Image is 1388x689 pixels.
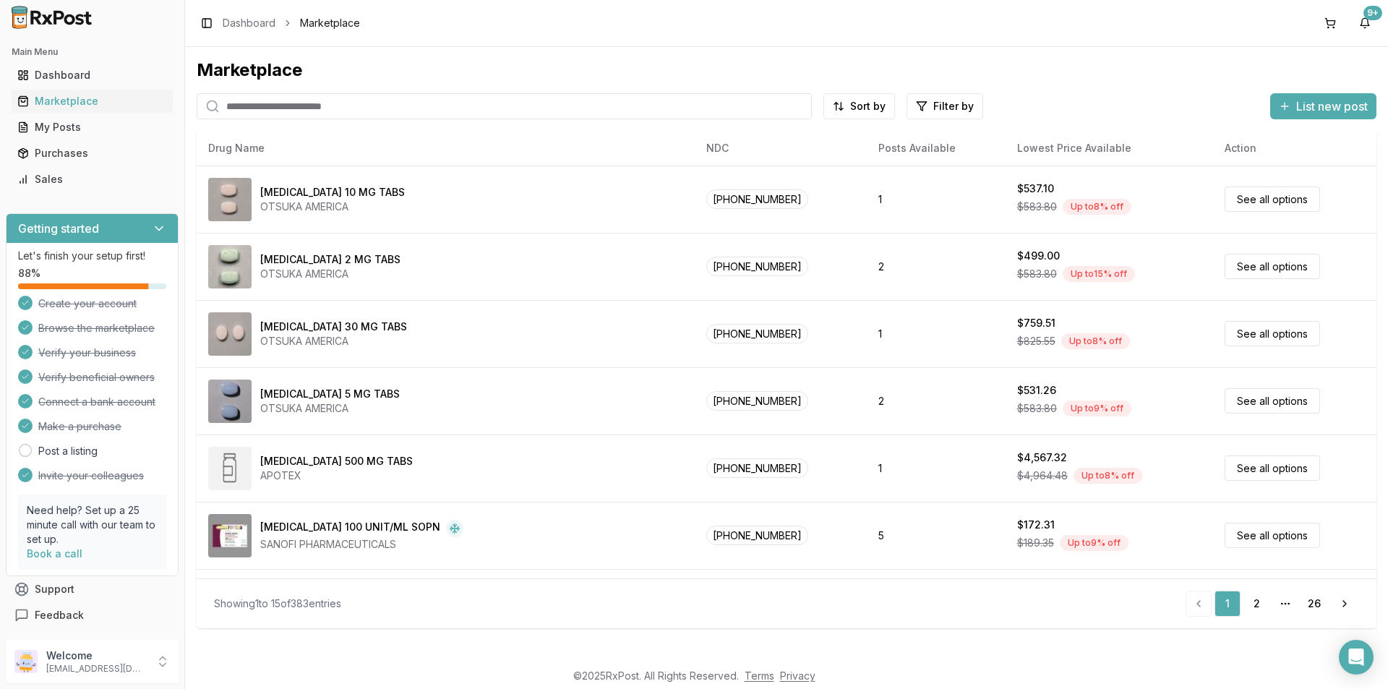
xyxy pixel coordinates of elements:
span: Verify beneficial owners [38,370,155,385]
span: Connect a bank account [38,395,155,409]
th: Drug Name [197,131,695,166]
span: Make a purchase [38,419,121,434]
button: Support [6,576,179,602]
button: My Posts [6,116,179,139]
span: [PHONE_NUMBER] [706,189,808,209]
span: 88 % [18,266,40,281]
img: User avatar [14,650,38,673]
span: Create your account [38,296,137,311]
div: Showing 1 to 15 of 383 entries [214,596,341,611]
a: Dashboard [12,62,173,88]
img: Admelog SoloStar 100 UNIT/ML SOPN [208,514,252,557]
button: Dashboard [6,64,179,87]
a: 2 [1243,591,1269,617]
p: Let's finish your setup first! [18,249,166,263]
nav: pagination [1186,591,1359,617]
div: $531.26 [1017,383,1056,398]
img: Abilify 2 MG TABS [208,245,252,288]
div: $499.00 [1017,249,1060,263]
a: My Posts [12,114,173,140]
th: NDC [695,131,867,166]
a: Dashboard [223,16,275,30]
div: Up to 8 % off [1063,199,1131,215]
div: $172.31 [1017,518,1055,532]
span: [PHONE_NUMBER] [706,391,808,411]
div: OTSUKA AMERICA [260,200,405,214]
a: Book a call [27,547,82,560]
div: OTSUKA AMERICA [260,267,400,281]
button: Purchases [6,142,179,165]
span: Marketplace [300,16,360,30]
div: Up to 8 % off [1061,333,1130,349]
div: Dashboard [17,68,167,82]
td: 5 [867,502,1005,569]
p: [EMAIL_ADDRESS][DOMAIN_NAME] [46,663,147,675]
span: Sort by [850,99,886,114]
div: Marketplace [17,94,167,108]
button: List new post [1270,93,1376,119]
th: Action [1213,131,1376,166]
div: $4,567.32 [1017,450,1067,465]
div: $537.10 [1017,181,1054,196]
a: Privacy [780,669,815,682]
h3: Getting started [18,220,99,237]
div: [MEDICAL_DATA] 500 MG TABS [260,454,413,468]
a: Post a listing [38,444,98,458]
a: See all options [1225,455,1320,481]
a: See all options [1225,187,1320,212]
div: OTSUKA AMERICA [260,401,400,416]
td: 2 [867,233,1005,300]
button: Sales [6,168,179,191]
a: Sales [12,166,173,192]
div: Up to 9 % off [1063,401,1131,416]
img: Abilify 5 MG TABS [208,380,252,423]
a: List new post [1270,100,1376,115]
th: Posts Available [867,131,1005,166]
div: [MEDICAL_DATA] 2 MG TABS [260,252,400,267]
button: Marketplace [6,90,179,113]
div: Up to 9 % off [1060,535,1128,551]
a: See all options [1225,321,1320,346]
div: [MEDICAL_DATA] 10 MG TABS [260,185,405,200]
td: 1 [867,300,1005,367]
div: APOTEX [260,468,413,483]
div: 9+ [1363,6,1382,20]
div: OTSUKA AMERICA [260,334,407,348]
span: Verify your business [38,346,136,360]
td: 2 [867,367,1005,435]
span: $825.55 [1017,334,1055,348]
div: Sales [17,172,167,187]
button: 9+ [1353,12,1376,35]
img: Abilify 30 MG TABS [208,312,252,356]
img: Abilify 10 MG TABS [208,178,252,221]
div: SANOFI PHARMACEUTICALS [260,537,463,552]
td: 1 [867,435,1005,502]
img: Abiraterone Acetate 500 MG TABS [208,447,252,490]
span: Filter by [933,99,974,114]
span: $4,964.48 [1017,468,1068,483]
div: My Posts [17,120,167,134]
span: $583.80 [1017,267,1057,281]
span: Invite your colleagues [38,468,144,483]
a: Purchases [12,140,173,166]
a: See all options [1225,254,1320,279]
td: 1 [867,166,1005,233]
div: Marketplace [197,59,1376,82]
nav: breadcrumb [223,16,360,30]
span: Browse the marketplace [38,321,155,335]
span: $583.80 [1017,200,1057,214]
p: Welcome [46,649,147,663]
button: Feedback [6,602,179,628]
span: List new post [1296,98,1368,115]
div: [MEDICAL_DATA] 5 MG TABS [260,387,400,401]
a: See all options [1225,523,1320,548]
span: [PHONE_NUMBER] [706,458,808,478]
span: $583.80 [1017,401,1057,416]
h2: Main Menu [12,46,173,58]
span: Feedback [35,608,84,622]
a: See all options [1225,388,1320,414]
span: [PHONE_NUMBER] [706,324,808,343]
div: $759.51 [1017,316,1055,330]
span: [PHONE_NUMBER] [706,526,808,545]
a: Go to next page [1330,591,1359,617]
